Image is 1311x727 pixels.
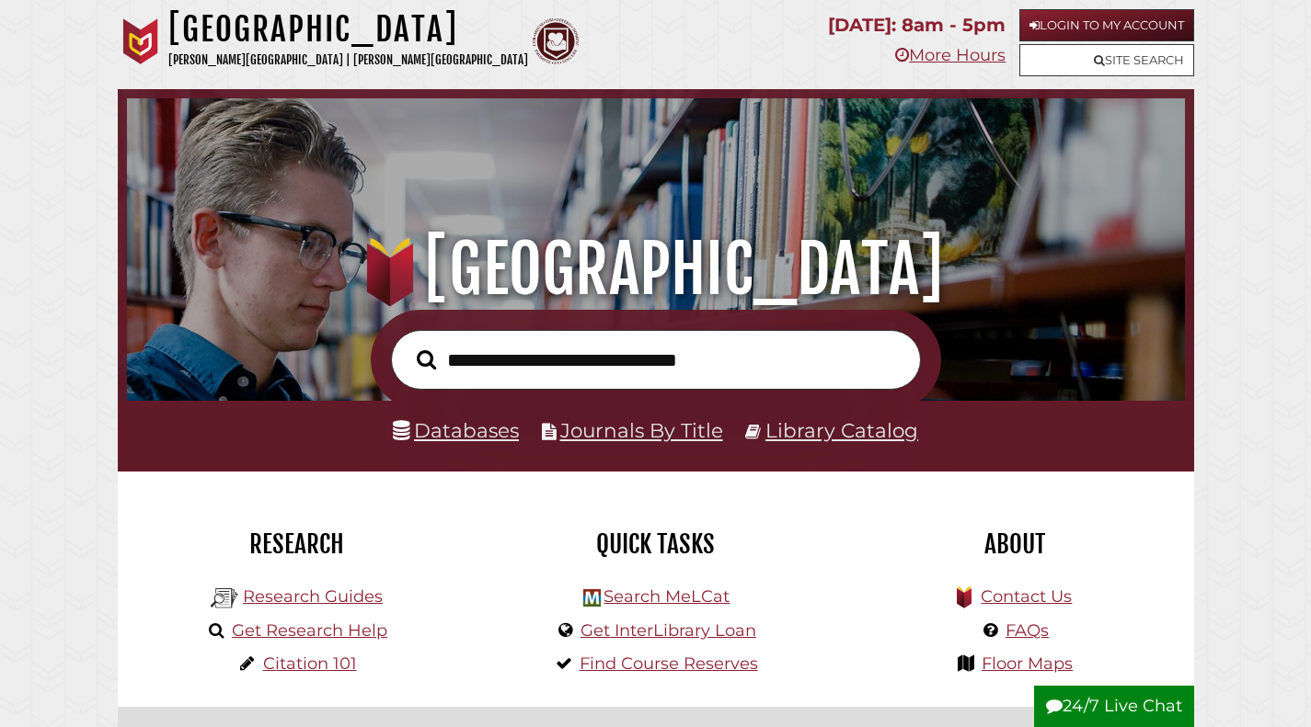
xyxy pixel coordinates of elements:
a: Contact Us [981,586,1072,607]
h2: Quick Tasks [490,528,822,560]
a: Find Course Reserves [580,653,758,674]
a: Login to My Account [1019,9,1194,41]
p: [PERSON_NAME][GEOGRAPHIC_DATA] | [PERSON_NAME][GEOGRAPHIC_DATA] [168,50,528,71]
a: Citation 101 [263,653,357,674]
img: Hekman Library Logo [211,585,238,612]
h2: About [849,528,1180,560]
h1: [GEOGRAPHIC_DATA] [146,229,1165,310]
img: Calvin University [118,18,164,64]
img: Hekman Library Logo [583,589,601,607]
a: Site Search [1019,44,1194,76]
a: Get InterLibrary Loan [581,620,756,641]
a: More Hours [895,45,1006,65]
button: Search [408,345,445,375]
h1: [GEOGRAPHIC_DATA] [168,9,528,50]
a: FAQs [1006,620,1049,641]
img: Calvin Theological Seminary [533,18,579,64]
a: Research Guides [243,586,383,607]
a: Library Catalog [765,418,918,442]
a: Databases [393,418,519,442]
p: [DATE]: 8am - 5pm [828,9,1006,41]
h2: Research [132,528,463,560]
i: Search [417,349,436,370]
a: Floor Maps [982,653,1073,674]
a: Journals By Title [560,418,723,442]
a: Search MeLCat [604,586,730,607]
a: Get Research Help [232,620,387,641]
